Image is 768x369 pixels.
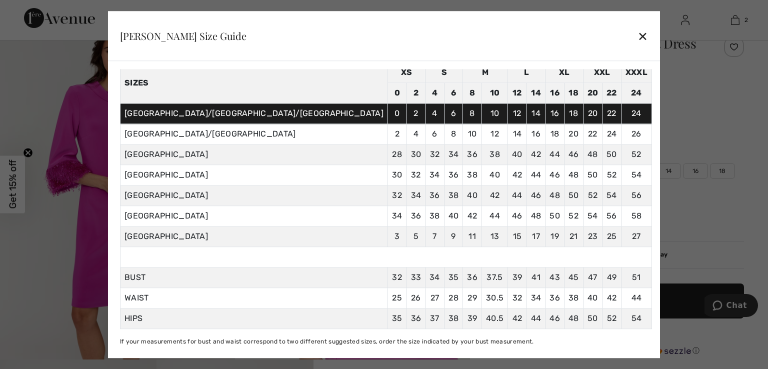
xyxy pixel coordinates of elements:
td: [GEOGRAPHIC_DATA] [120,226,387,247]
span: 46 [549,313,560,323]
td: 36 [444,165,463,185]
span: 28 [448,293,458,302]
td: 48 [545,185,564,206]
td: 10 [481,103,507,124]
span: 32 [392,272,402,282]
td: 24 [621,83,651,103]
td: 3 [387,226,406,247]
td: 38 [481,144,507,165]
span: 26 [411,293,421,302]
td: 52 [621,144,651,165]
td: [GEOGRAPHIC_DATA]/[GEOGRAPHIC_DATA]/[GEOGRAPHIC_DATA] [120,103,387,124]
td: 18 [564,83,583,103]
span: 35 [448,272,459,282]
td: 48 [526,206,545,226]
td: 30 [387,165,406,185]
td: XL [545,62,583,83]
div: ✕ [637,25,648,46]
span: 36 [549,293,560,302]
td: 52 [602,165,621,185]
span: 29 [467,293,477,302]
td: 34 [425,165,444,185]
span: 40.5 [486,313,503,323]
span: 27 [430,293,439,302]
td: XXL [583,62,621,83]
td: 28 [387,144,406,165]
div: If your measurements for bust and waist correspond to two different suggested sizes, order the si... [120,337,652,346]
span: 37.5 [486,272,502,282]
td: 32 [425,144,444,165]
td: 42 [526,144,545,165]
td: 38 [425,206,444,226]
td: 50 [602,144,621,165]
span: 52 [607,313,617,323]
td: 48 [564,165,583,185]
td: 18 [545,124,564,144]
td: 38 [463,165,482,185]
th: Sizes [120,62,387,103]
td: 14 [508,124,527,144]
span: 47 [588,272,597,282]
td: 20 [564,124,583,144]
td: 27 [621,226,651,247]
span: 40 [587,293,598,302]
span: 45 [568,272,579,282]
td: 23 [583,226,602,247]
td: 32 [387,185,406,206]
span: 44 [631,293,642,302]
td: 46 [545,165,564,185]
td: 44 [508,185,527,206]
td: 16 [545,103,564,124]
td: WAIST [120,288,387,308]
td: L [508,62,545,83]
span: 38 [448,313,459,323]
td: 34 [444,144,463,165]
td: 21 [564,226,583,247]
td: 19 [545,226,564,247]
td: 17 [526,226,545,247]
span: 41 [531,272,540,282]
td: 4 [425,103,444,124]
td: 13 [481,226,507,247]
td: 20 [583,83,602,103]
td: 56 [602,206,621,226]
span: 36 [467,272,477,282]
td: S [425,62,463,83]
td: 4 [406,124,425,144]
td: 12 [481,124,507,144]
td: 24 [621,103,651,124]
td: 8 [463,103,482,124]
td: 46 [526,185,545,206]
td: 22 [602,83,621,103]
span: 48 [568,313,579,323]
td: 52 [583,185,602,206]
td: 40 [481,165,507,185]
td: 20 [583,103,602,124]
td: BUST [120,267,387,288]
td: 56 [621,185,651,206]
span: 44 [531,313,541,323]
td: 50 [564,185,583,206]
td: 15 [508,226,527,247]
td: 16 [526,124,545,144]
span: 43 [549,272,560,282]
td: [GEOGRAPHIC_DATA] [120,185,387,206]
td: 14 [526,83,545,103]
td: 50 [583,165,602,185]
td: XXXL [621,62,651,83]
span: 38 [568,293,579,302]
span: 32 [512,293,522,302]
td: 48 [583,144,602,165]
td: 36 [463,144,482,165]
td: HIPS [120,308,387,329]
span: 49 [607,272,617,282]
td: 44 [526,165,545,185]
td: 11 [463,226,482,247]
td: 26 [621,124,651,144]
td: 58 [621,206,651,226]
td: 9 [444,226,463,247]
td: 6 [425,124,444,144]
span: 34 [429,272,440,282]
div: [PERSON_NAME] Size Guide [120,31,246,41]
span: Chat [22,7,42,16]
